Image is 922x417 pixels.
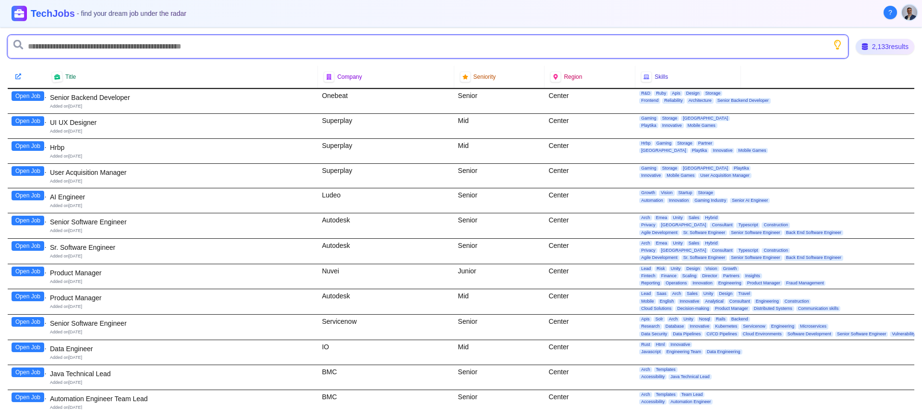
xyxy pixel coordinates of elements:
div: Center [545,188,635,213]
span: Cloud Environments [741,331,784,337]
div: Junior [454,264,545,289]
span: Ruby [654,91,668,96]
span: Design [684,266,702,271]
span: Design [684,91,702,96]
button: Open Job [12,317,44,327]
div: BMC [318,390,454,415]
span: Agile Development [639,255,679,260]
span: Innovative [660,123,684,128]
img: User avatar [902,5,917,20]
span: Finance [659,273,679,279]
span: Templates [654,392,678,397]
span: Title [65,73,76,81]
div: Center [545,213,635,238]
span: Accessibility [639,399,667,405]
span: Unity [681,317,695,322]
button: Open Job [12,91,44,101]
span: [GEOGRAPHIC_DATA] [681,116,730,121]
span: Sales [687,241,702,246]
span: [GEOGRAPHIC_DATA] [681,166,730,171]
span: Hybrid [703,215,719,221]
span: Growth [639,190,657,196]
span: Engineering [716,281,743,286]
span: Frontend [639,98,660,103]
span: Engineering [754,299,781,304]
div: Added on [DATE] [50,103,314,110]
span: Storage [660,116,679,121]
div: Added on [DATE] [50,153,314,159]
span: Rails [714,317,728,322]
span: Innovative [711,148,734,153]
span: Mobile Games [665,173,696,178]
span: Gaming Industry [692,198,728,203]
span: Director [700,273,719,279]
div: Center [545,340,635,365]
span: Growth [721,266,739,271]
div: Autodesk [318,213,454,238]
span: Research [639,324,662,329]
div: Center [545,239,635,264]
div: Senior [454,315,545,340]
div: 2,133 results [856,39,914,54]
span: Distributed Systems [752,306,794,311]
div: Superplay [318,114,454,138]
span: Lead [639,266,653,271]
div: Senior Software Engineer [50,319,314,328]
span: Construction [762,248,790,253]
div: Superplay [318,139,454,163]
div: Center [545,264,635,289]
div: User Acquisition Manager [50,168,314,177]
div: Added on [DATE] [50,405,314,411]
div: Center [545,89,635,113]
button: Open Job [12,267,44,276]
div: Senior [454,390,545,415]
span: Servicenow [741,324,767,329]
div: Hrbp [50,143,314,152]
span: Playtika [639,123,658,128]
span: [GEOGRAPHIC_DATA] [659,222,708,228]
div: Product Manager [50,268,314,278]
span: Scaling [680,273,699,279]
span: Kubernetes [713,324,739,329]
div: Added on [DATE] [50,203,314,209]
button: Open Job [12,392,44,402]
span: Vision [659,190,674,196]
span: Innovation [667,198,691,203]
span: Travel [736,291,752,296]
div: Senior [454,188,545,213]
div: Senior [454,213,545,238]
div: Mid [454,340,545,365]
div: Added on [DATE] [50,228,314,234]
span: Mobile Games [736,148,768,153]
span: Unity [671,215,685,221]
div: Center [545,289,635,314]
span: Sales [685,291,700,296]
span: Innovative [678,299,701,304]
span: Javascript [639,349,663,355]
span: Storage [660,166,679,171]
span: Storage [675,141,694,146]
span: Arch [639,215,652,221]
span: Fraud Management [784,281,826,286]
span: Data Security [639,331,669,337]
div: Senior [454,239,545,264]
span: Senior Software Engineer [835,331,888,337]
div: Added on [DATE] [50,380,314,386]
span: Mobile [639,299,656,304]
div: Center [545,114,635,138]
span: Back End Software Engineer [784,255,843,260]
div: Automation Engineer Team Lead [50,394,314,404]
div: Mid [454,114,545,138]
span: Cloud Solutions [639,306,673,311]
span: Senior Software Engineer [729,255,782,260]
div: Senior [454,365,545,390]
div: Added on [DATE] [50,279,314,285]
span: Templates [654,367,678,372]
span: Reliability [662,98,685,103]
span: Typescript [736,248,760,253]
div: Senior Software Engineer [50,217,314,227]
span: Playtika [690,148,709,153]
div: BMC [318,365,454,390]
button: Open Job [12,343,44,352]
span: Sr. Software Engineer [681,255,728,260]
